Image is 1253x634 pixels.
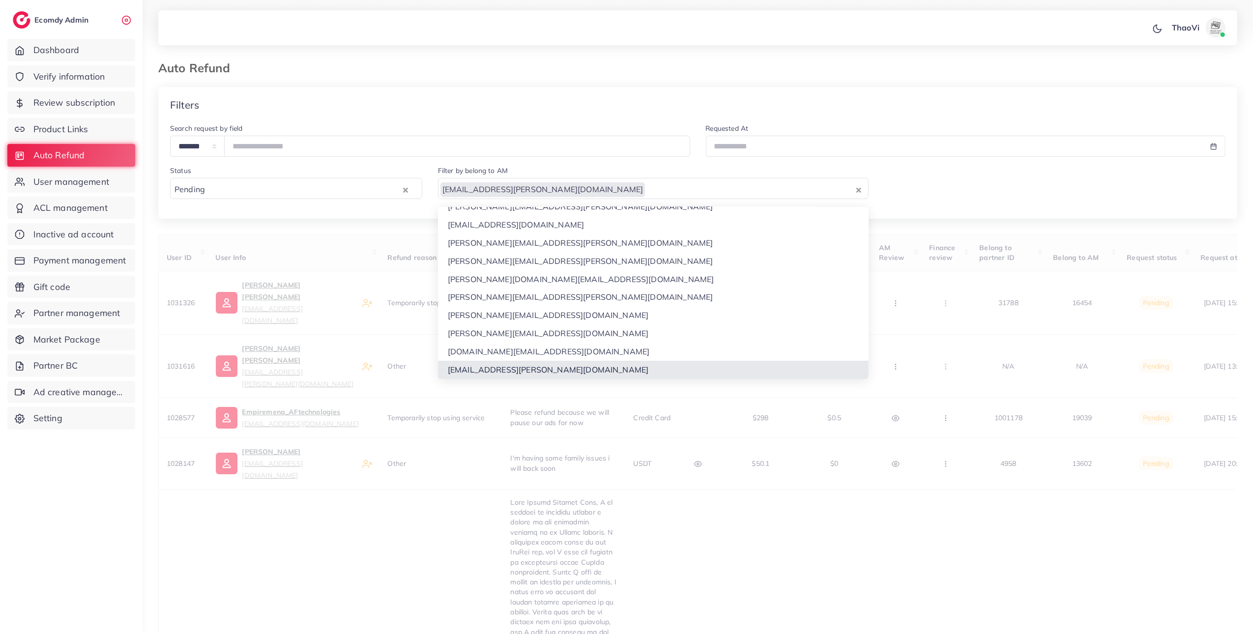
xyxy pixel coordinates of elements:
a: Verify information [7,65,135,88]
input: Search for option [208,182,401,197]
span: Review subscription [33,96,116,109]
span: Dashboard [33,44,79,57]
a: Product Links [7,118,135,141]
a: Gift code [7,276,135,298]
span: Product Links [33,123,88,136]
h2: Ecomdy Admin [34,15,91,25]
a: Ad creative management [7,381,135,403]
a: Payment management [7,249,135,272]
label: Status [170,166,191,175]
input: Search for option [646,182,853,197]
label: Filter by belong to AM [438,166,508,175]
a: Partner management [7,302,135,324]
a: Inactive ad account [7,223,135,246]
h3: Auto Refund [158,61,238,75]
a: ACL management [7,197,135,219]
span: Auto Refund [33,149,85,162]
a: User management [7,171,135,193]
span: Setting [33,412,62,425]
div: Search for option [438,178,869,199]
span: Gift code [33,281,70,293]
span: Partner management [33,307,120,319]
a: Market Package [7,328,135,351]
label: Requested At [706,123,749,133]
p: ThaoVi [1172,22,1199,33]
a: Setting [7,407,135,430]
img: logo [13,11,30,29]
div: Search for option [170,178,422,199]
span: Inactive ad account [33,228,114,241]
a: Review subscription [7,91,135,114]
span: [EMAIL_ADDRESS][PERSON_NAME][DOMAIN_NAME] [440,182,645,197]
span: Market Package [33,333,100,346]
img: avatar [1206,18,1225,37]
a: ThaoViavatar [1166,18,1229,37]
a: Auto Refund [7,144,135,167]
a: Partner BC [7,354,135,377]
button: Clear Selected [403,184,408,195]
label: Search request by field [170,123,243,133]
span: ACL management [33,202,108,214]
a: Dashboard [7,39,135,61]
span: Pending [173,182,207,197]
span: Payment management [33,254,126,267]
span: Partner BC [33,359,78,372]
span: Verify information [33,70,105,83]
h4: Filters [170,99,199,111]
span: User management [33,175,109,188]
a: logoEcomdy Admin [13,11,91,29]
span: Ad creative management [33,386,128,399]
button: Clear Selected [856,184,861,195]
